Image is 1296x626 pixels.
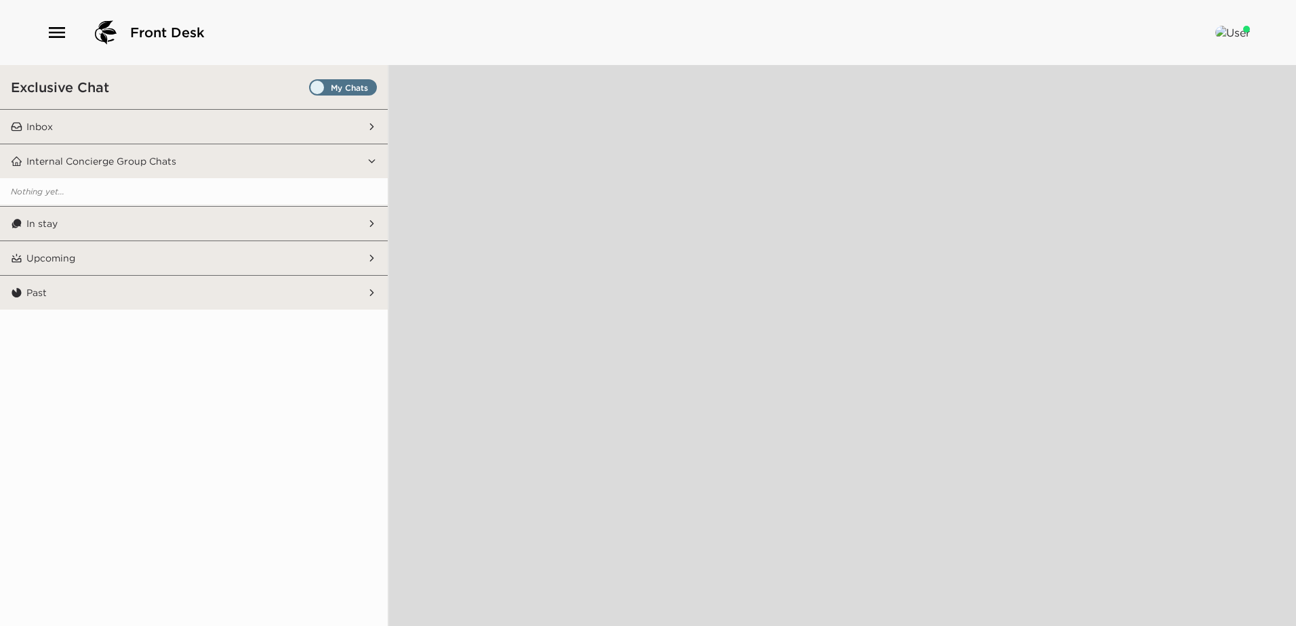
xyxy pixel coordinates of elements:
[309,79,377,96] label: Set all destinations
[26,252,75,264] p: Upcoming
[26,155,176,167] p: Internal Concierge Group Chats
[26,287,47,299] p: Past
[1215,26,1250,39] img: User
[22,144,367,178] button: Internal Concierge Group Chats
[22,241,367,275] button: Upcoming
[22,276,367,310] button: Past
[11,79,109,96] h3: Exclusive Chat
[22,110,367,144] button: Inbox
[22,207,367,241] button: In stay
[130,23,205,42] span: Front Desk
[26,217,58,230] p: In stay
[26,121,53,133] p: Inbox
[89,16,122,49] img: logo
